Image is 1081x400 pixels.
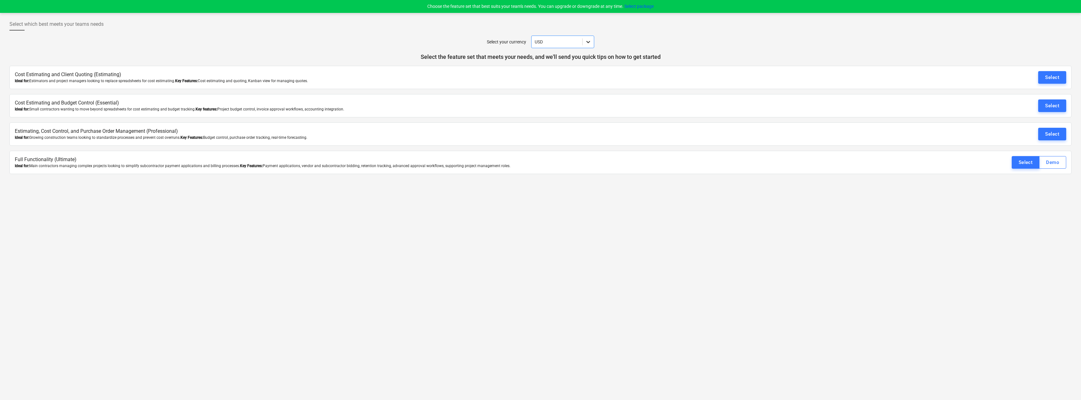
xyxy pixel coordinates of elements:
b: Key Features: [240,164,263,168]
button: Select [1012,156,1040,169]
div: Main contractors managing complex projects looking to simplify subcontractor payment applications... [15,163,891,169]
p: Full Functionality (Ultimate) [15,156,891,163]
b: Key features: [196,107,217,111]
div: Widget de chat [1050,370,1081,400]
b: Ideal for: [15,164,29,168]
p: Cost Estimating and Budget Control (Essential) [15,99,891,107]
div: Select [1019,158,1033,166]
b: Ideal for: [15,79,29,83]
p: Estimating, Cost Control, and Purchase Order Management (Professional) [15,128,891,135]
div: Select [1045,73,1059,82]
div: Select [1045,102,1059,110]
button: Select package [624,3,654,10]
span: Select which best meets your teams needs [9,20,104,28]
div: Demo [1046,158,1059,166]
button: Select [1038,99,1066,112]
button: Demo [1039,156,1066,169]
p: Cost Estimating and Client Quoting (Estimating) [15,71,891,78]
b: Key Features: [180,135,203,140]
button: Select [1038,71,1066,84]
div: Growing construction teams looking to standardize processes and prevent cost overruns. Budget con... [15,135,891,140]
b: Key Features: [175,79,198,83]
div: Select [1045,130,1059,138]
iframe: Chat Widget [1050,370,1081,400]
div: Estimators and project managers looking to replace spreadsheets for cost estimating. Cost estimat... [15,78,891,84]
div: Small contractors wanting to move beyond spreadsheets for cost estimating and budget tracking. Pr... [15,107,891,112]
b: Ideal for: [15,135,29,140]
p: Select the feature set that meets your needs, and we'll send you quick tips on how to get started [9,53,1072,61]
p: Select your currency [487,39,526,45]
b: Ideal for: [15,107,29,111]
p: Choose the feature set that best suits your team's needs. You can upgrade or downgrade at any time. [427,3,654,10]
button: Select [1038,128,1066,140]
